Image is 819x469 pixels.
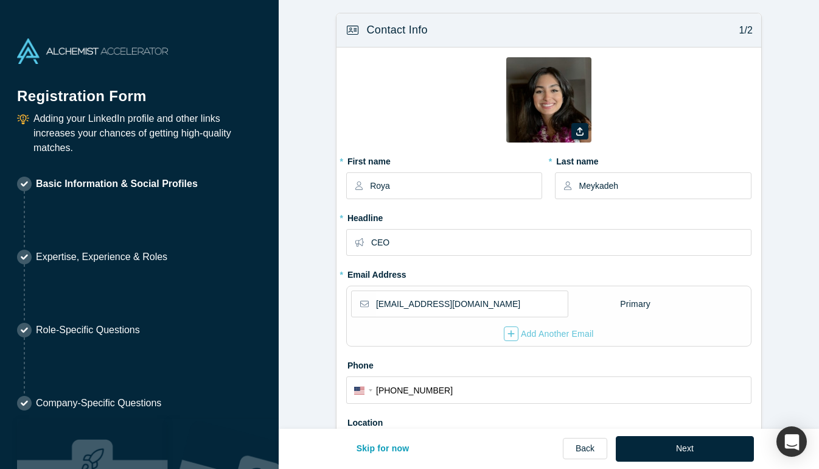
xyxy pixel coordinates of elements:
p: Adding your LinkedIn profile and other links increases your chances of getting high-quality matches. [33,111,262,155]
p: Role-Specific Questions [36,323,140,337]
label: Last name [555,151,751,168]
p: Company-Specific Questions [36,396,161,411]
img: Alchemist Accelerator Logo [17,38,168,64]
label: Phone [346,355,751,372]
button: Next [616,436,754,462]
h1: Registration Form [17,72,262,107]
input: Partner, CEO [371,230,750,255]
button: Skip for now [344,436,422,462]
img: Profile user default [506,57,591,143]
label: Email Address [346,264,406,281]
label: Location [346,412,751,429]
p: Basic Information & Social Profiles [36,177,198,191]
a: Back [563,438,607,459]
button: Add Another Email [503,326,594,342]
h3: Contact Info [367,22,428,38]
p: 1/2 [733,23,753,38]
label: Headline [346,208,751,225]
div: Primary [619,294,651,315]
label: First name [346,151,542,168]
div: Add Another Email [504,326,594,341]
p: Expertise, Experience & Roles [36,250,167,264]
